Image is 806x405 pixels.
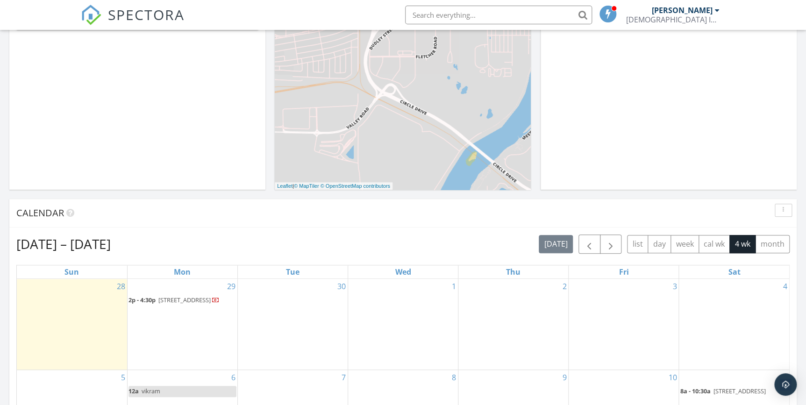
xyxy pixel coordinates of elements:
a: Go to September 28, 2025 [115,279,127,294]
div: Open Intercom Messenger [774,373,797,396]
a: Go to October 6, 2025 [229,370,237,385]
a: Go to October 8, 2025 [450,370,458,385]
a: 8a - 10:30a [STREET_ADDRESS] [680,387,767,395]
a: Go to October 2, 2025 [560,279,568,294]
td: Go to October 4, 2025 [679,279,789,370]
div: [PERSON_NAME] [652,6,713,15]
a: 8a - 10:30a [STREET_ADDRESS] [680,386,788,397]
a: Go to October 9, 2025 [560,370,568,385]
td: Go to October 1, 2025 [348,279,458,370]
a: Go to October 11, 2025 [777,370,789,385]
a: Go to October 3, 2025 [670,279,678,294]
button: [DATE] [539,235,573,253]
button: 4 wk [729,235,756,253]
td: Go to September 29, 2025 [127,279,237,370]
button: month [755,235,790,253]
button: day [648,235,671,253]
input: Search everything... [405,6,592,24]
span: 2p - 4:30p [128,296,156,304]
span: 8a - 10:30a [680,387,710,395]
span: [STREET_ADDRESS] [713,387,765,395]
a: Go to October 10, 2025 [666,370,678,385]
a: 2p - 4:30p [STREET_ADDRESS] [128,295,236,306]
td: Go to October 2, 2025 [458,279,569,370]
a: Go to October 1, 2025 [450,279,458,294]
a: Sunday [63,265,81,278]
td: Go to October 3, 2025 [569,279,679,370]
span: 12a [128,387,139,395]
a: 2p - 4:30p [STREET_ADDRESS] [128,296,220,304]
a: Go to October 7, 2025 [340,370,348,385]
a: Tuesday [284,265,301,278]
button: cal wk [699,235,730,253]
div: Iron Guard Inspections Ltd. [626,15,720,24]
h2: [DATE] – [DATE] [16,234,111,253]
a: © OpenStreetMap contributors [321,183,390,189]
span: SPECTORA [108,5,185,24]
div: | [275,182,392,190]
button: list [627,235,648,253]
a: © MapTiler [294,183,319,189]
a: SPECTORA [81,13,185,32]
a: Monday [172,265,193,278]
a: Go to September 30, 2025 [335,279,348,294]
span: vikram [142,387,160,395]
a: Go to September 29, 2025 [225,279,237,294]
td: Go to September 28, 2025 [17,279,127,370]
a: Go to October 5, 2025 [119,370,127,385]
button: week [670,235,699,253]
td: Go to September 30, 2025 [237,279,348,370]
button: Previous [578,234,600,254]
img: The Best Home Inspection Software - Spectora [81,5,101,25]
a: Leaflet [277,183,292,189]
span: [STREET_ADDRESS] [158,296,211,304]
a: Wednesday [393,265,413,278]
a: Thursday [504,265,522,278]
a: Go to October 4, 2025 [781,279,789,294]
button: Next [600,234,622,254]
span: Calendar [16,206,64,219]
a: Friday [617,265,630,278]
a: Saturday [726,265,742,278]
